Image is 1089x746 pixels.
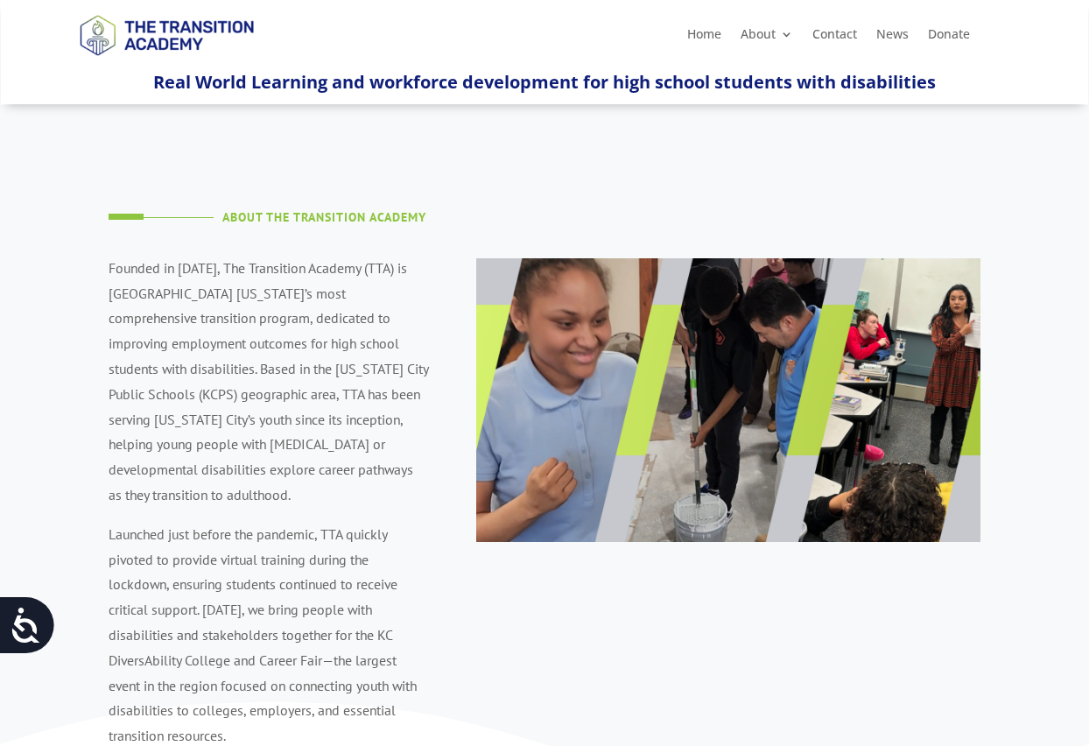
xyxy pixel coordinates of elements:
h4: About The Transition Academy [222,211,428,232]
span: Founded in [DATE], The Transition Academy (TTA) is [GEOGRAPHIC_DATA] [US_STATE]’s most comprehens... [109,259,428,503]
span: Launched just before the pandemic, TTA quickly pivoted to provide virtual training during the loc... [109,525,417,744]
a: About [741,28,793,47]
img: About Page Image [476,258,980,542]
a: Donate [928,28,970,47]
a: Home [687,28,721,47]
a: Logo-Noticias [72,53,261,69]
a: Contact [812,28,857,47]
a: News [876,28,909,47]
span: Real World Learning and workforce development for high school students with disabilities [153,70,936,94]
img: TTA Brand_TTA Primary Logo_Horizontal_Light BG [72,4,261,66]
